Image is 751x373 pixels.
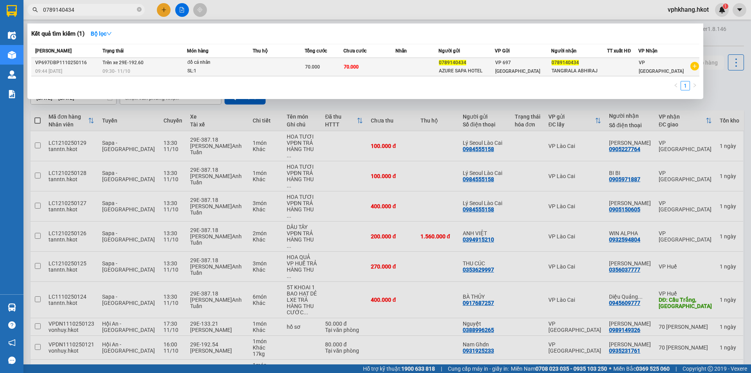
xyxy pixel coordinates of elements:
a: 1 [681,81,690,90]
span: VP Nhận [638,48,658,54]
h3: Kết quả tìm kiếm ( 1 ) [31,30,84,38]
span: left [674,83,678,88]
span: Tổng cước [305,48,327,54]
span: Trên xe 29E-192.60 [102,60,144,65]
img: warehouse-icon [8,51,16,59]
span: Chưa cước [343,48,367,54]
span: VP 697 [GEOGRAPHIC_DATA] [495,60,540,74]
img: warehouse-icon [8,303,16,312]
div: đồ cá nhân [187,58,246,67]
span: Thu hộ [253,48,268,54]
span: Món hàng [187,48,208,54]
div: TANGIRALA ABHIRAJ [552,67,607,75]
span: message [8,357,16,364]
input: Tìm tên, số ĐT hoặc mã đơn [43,5,135,14]
img: logo-vxr [7,5,17,17]
span: Trạng thái [102,48,124,54]
span: TT xuất HĐ [607,48,631,54]
div: SL: 1 [187,67,246,76]
span: 09:44 [DATE] [35,68,62,74]
span: 70.000 [305,64,320,70]
div: VP697ĐBP1110250116 [35,59,100,67]
span: notification [8,339,16,346]
strong: Bộ lọc [91,31,112,37]
span: [PERSON_NAME] [35,48,72,54]
li: Next Page [690,81,699,90]
span: 09:30 - 11/10 [102,68,130,74]
div: AZURE SAPA HOTEL [439,67,494,75]
span: right [692,83,697,88]
span: plus-circle [690,62,699,70]
button: left [671,81,681,90]
span: close-circle [137,7,142,12]
span: 0789140434 [552,60,579,65]
button: right [690,81,699,90]
button: Bộ lọcdown [84,27,118,40]
img: warehouse-icon [8,31,16,40]
span: close-circle [137,6,142,14]
span: 0789140434 [439,60,466,65]
span: question-circle [8,321,16,329]
span: Người nhận [551,48,577,54]
span: Người gửi [438,48,460,54]
span: VP [GEOGRAPHIC_DATA] [639,60,684,74]
span: 70.000 [344,64,359,70]
span: Nhãn [395,48,407,54]
img: warehouse-icon [8,70,16,79]
span: VP Gửi [495,48,510,54]
li: Previous Page [671,81,681,90]
span: down [106,31,112,36]
span: search [32,7,38,13]
img: solution-icon [8,90,16,98]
